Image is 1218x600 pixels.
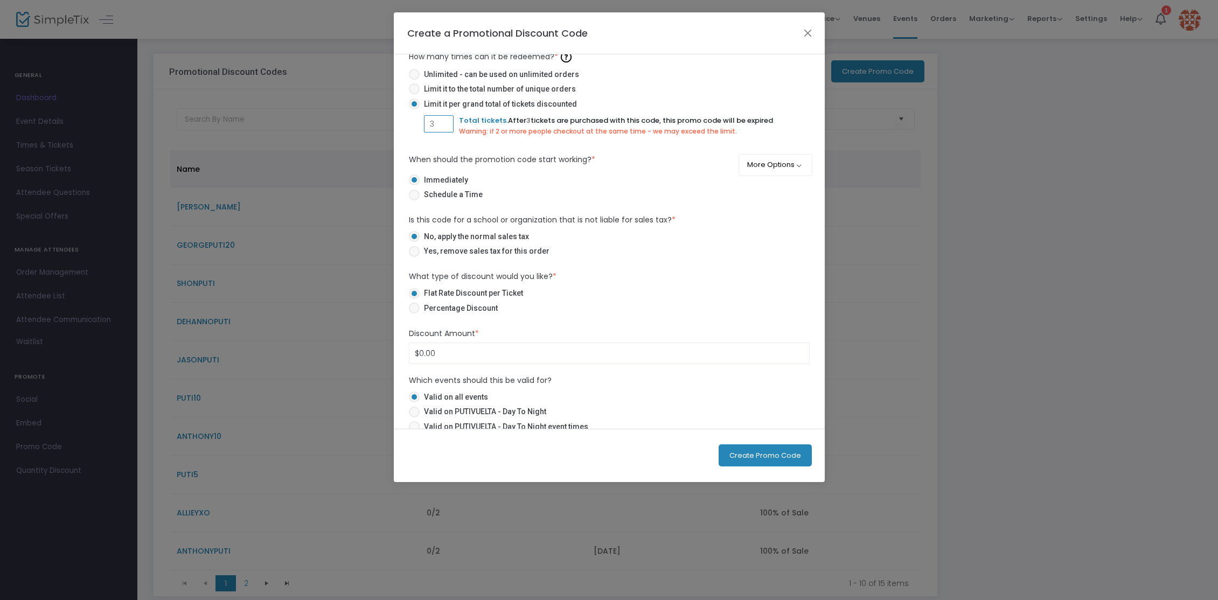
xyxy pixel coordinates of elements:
span: Warning: if 2 or more people checkout at the same time - we may exceed the limit. [459,127,737,136]
label: Discount Amount [409,328,479,339]
span: No, apply the normal sales tax [420,231,529,242]
span: How many times can it be redeemed? [409,51,574,62]
button: More Options [739,154,812,176]
label: What type of discount would you like? [409,271,556,282]
span: Limit it to the total number of unique orders [420,83,576,95]
span: Total tickets. [459,115,508,125]
span: Valid on PUTIVUELTA - Day To Night [420,406,546,417]
button: Create Promo Code [719,444,812,466]
span: Immediately [420,175,468,186]
span: Valid on PUTIVUELTA - Day To Night event times [420,421,588,432]
span: Flat Rate Discount per Ticket [420,288,523,299]
span: Unlimited - can be used on unlimited orders [420,69,579,80]
label: Which events should this be valid for? [409,375,552,386]
h4: Create a Promotional Discount Code [407,26,588,40]
span: 3 [526,115,531,125]
span: Is this code for a school or organization that is not liable for sales tax? [409,214,676,225]
img: question-mark [561,52,572,62]
span: Limit it per grand total of tickets discounted [420,99,577,110]
label: When should the promotion code start working? [409,154,595,165]
span: Percentage Discount [420,303,498,314]
span: After tickets are purchased with this code, this promo code will be expired [459,115,773,125]
span: Yes, remove sales tax for this order [420,246,549,257]
span: Valid on all events [420,392,488,403]
span: Schedule a Time [420,189,483,200]
button: Close [801,26,815,40]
